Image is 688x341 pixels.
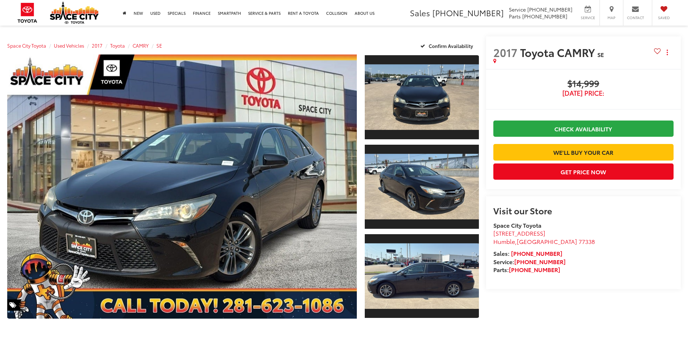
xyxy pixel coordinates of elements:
[603,15,619,20] span: Map
[656,15,672,20] span: Saved
[493,237,595,245] span: ,
[493,121,674,137] a: Check Availability
[493,163,674,180] button: Get Price Now
[363,65,480,130] img: 2017 Toyota CAMRY SE
[527,6,572,13] span: [PHONE_NUMBER]
[509,13,521,20] span: Parts
[7,299,22,311] span: Special
[661,46,674,58] button: Actions
[514,257,566,266] a: [PHONE_NUMBER]
[429,43,473,49] span: Confirm Availability
[4,53,360,320] img: 2017 Toyota CAMRY SE
[511,249,562,257] a: [PHONE_NUMBER]
[7,54,357,319] a: Expand Photo 0
[493,221,541,229] strong: Space City Toyota
[365,233,479,319] a: Expand Photo 3
[493,265,560,274] strong: Parts:
[493,44,518,60] span: 2017
[92,42,103,49] a: 2017
[667,49,668,55] span: dropdown dots
[597,50,604,58] span: SE
[493,237,515,245] span: Humble
[410,7,430,18] span: Sales
[517,237,577,245] span: [GEOGRAPHIC_DATA]
[580,15,596,20] span: Service
[493,257,566,266] strong: Service:
[432,7,504,18] span: [PHONE_NUMBER]
[363,154,480,219] img: 2017 Toyota CAMRY SE
[363,243,480,309] img: 2017 Toyota CAMRY SE
[493,229,545,237] span: [STREET_ADDRESS]
[7,42,46,49] a: Space City Toyota
[156,42,162,49] a: SE
[509,265,560,274] a: [PHONE_NUMBER]
[627,15,644,20] span: Contact
[133,42,149,49] a: CAMRY
[54,42,84,49] a: Used Vehicles
[522,13,567,20] span: [PHONE_NUMBER]
[365,54,479,140] a: Expand Photo 1
[493,206,674,215] h2: Visit our Store
[493,229,595,245] a: [STREET_ADDRESS] Humble,[GEOGRAPHIC_DATA] 77338
[493,249,510,257] span: Sales:
[520,44,597,60] span: Toyota CAMRY
[579,237,595,245] span: 77338
[493,89,674,97] span: [DATE] Price:
[493,79,674,89] span: $14,999
[365,144,479,229] a: Expand Photo 2
[416,39,479,52] button: Confirm Availability
[110,42,125,49] a: Toyota
[493,144,674,160] a: We'll Buy Your Car
[509,6,526,13] span: Service
[50,1,99,24] img: Space City Toyota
